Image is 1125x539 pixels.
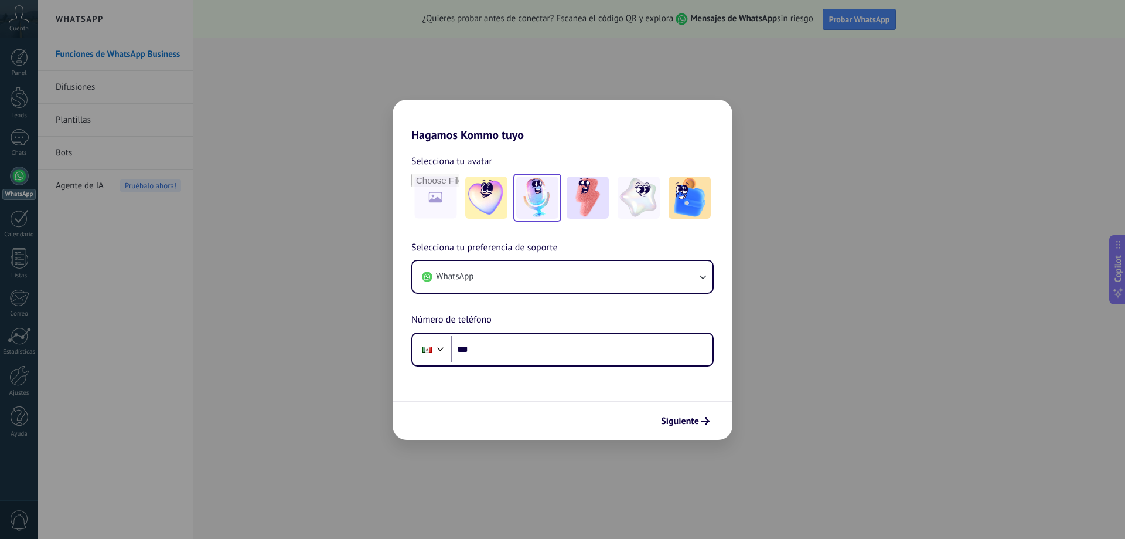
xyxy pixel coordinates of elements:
button: Siguiente [656,411,715,431]
span: Número de teléfono [411,313,492,328]
img: -1.jpeg [465,177,507,219]
img: -4.jpeg [618,177,660,219]
img: -3.jpeg [567,177,609,219]
img: -2.jpeg [516,177,558,219]
button: WhatsApp [412,261,712,293]
div: Mexico: + 52 [416,337,438,362]
h2: Hagamos Kommo tuyo [393,100,732,142]
span: Selecciona tu preferencia de soporte [411,240,558,256]
span: WhatsApp [436,271,473,283]
span: Siguiente [661,417,699,425]
span: Selecciona tu avatar [411,154,492,169]
img: -5.jpeg [669,177,711,219]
